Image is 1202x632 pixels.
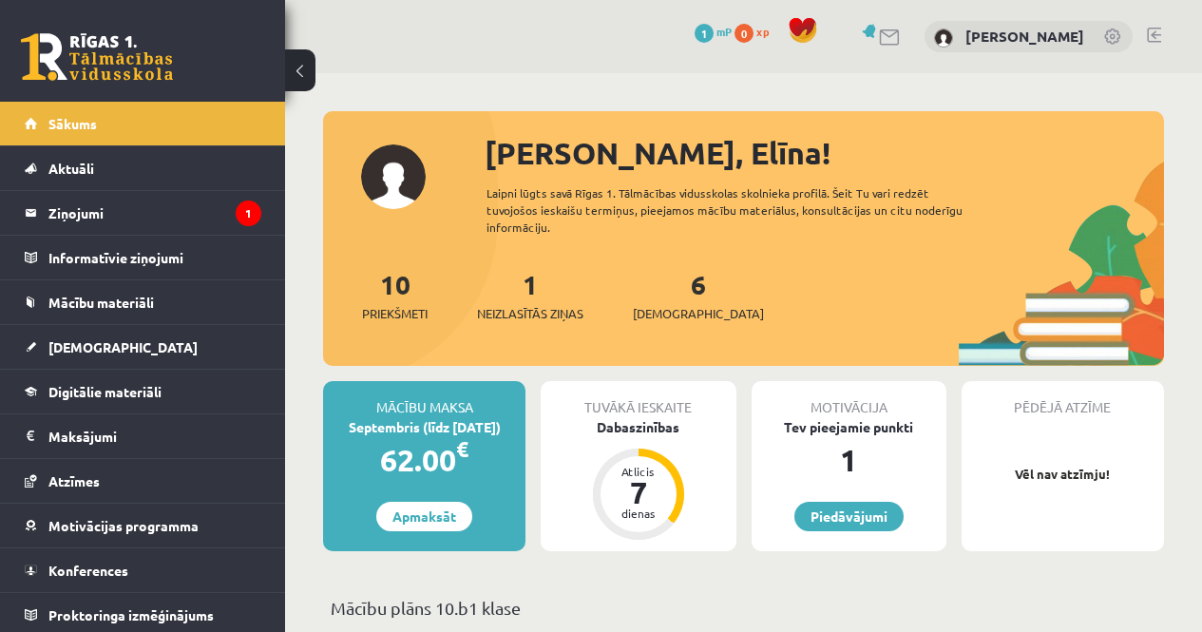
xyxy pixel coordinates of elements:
a: Rīgas 1. Tālmācības vidusskola [21,33,173,81]
a: Aktuāli [25,146,261,190]
span: 0 [735,24,754,43]
a: 10Priekšmeti [362,267,428,323]
a: 1Neizlasītās ziņas [477,267,583,323]
div: Mācību maksa [323,381,525,417]
legend: Ziņojumi [48,191,261,235]
div: Pēdējā atzīme [962,381,1164,417]
span: Konferences [48,562,128,579]
a: Mācību materiāli [25,280,261,324]
span: Priekšmeti [362,304,428,323]
span: Sākums [48,115,97,132]
span: Mācību materiāli [48,294,154,311]
span: Neizlasītās ziņas [477,304,583,323]
div: Motivācija [752,381,946,417]
span: Digitālie materiāli [48,383,162,400]
a: Ziņojumi1 [25,191,261,235]
div: Septembris (līdz [DATE]) [323,417,525,437]
a: Informatīvie ziņojumi [25,236,261,279]
a: 1 mP [695,24,732,39]
div: Atlicis [610,466,667,477]
a: [DEMOGRAPHIC_DATA] [25,325,261,369]
div: Laipni lūgts savā Rīgas 1. Tālmācības vidusskolas skolnieka profilā. Šeit Tu vari redzēt tuvojošo... [487,184,991,236]
a: 0 xp [735,24,778,39]
a: 6[DEMOGRAPHIC_DATA] [633,267,764,323]
a: Motivācijas programma [25,504,261,547]
span: [DEMOGRAPHIC_DATA] [48,338,198,355]
div: [PERSON_NAME], Elīna! [485,130,1164,176]
span: Atzīmes [48,472,100,489]
span: mP [716,24,732,39]
span: € [456,435,468,463]
a: Maksājumi [25,414,261,458]
span: Proktoringa izmēģinājums [48,606,214,623]
a: Sākums [25,102,261,145]
span: [DEMOGRAPHIC_DATA] [633,304,764,323]
p: Mācību plāns 10.b1 klase [331,595,1156,621]
p: Vēl nav atzīmju! [971,465,1154,484]
a: Piedāvājumi [794,502,904,531]
img: Elīna Freimane [934,29,953,48]
div: 7 [610,477,667,508]
a: Apmaksāt [376,502,472,531]
i: 1 [236,201,261,226]
a: Digitālie materiāli [25,370,261,413]
legend: Maksājumi [48,414,261,458]
a: Konferences [25,548,261,592]
span: xp [756,24,769,39]
a: [PERSON_NAME] [965,27,1084,46]
div: Dabaszinības [541,417,735,437]
div: 1 [752,437,946,483]
div: Tev pieejamie punkti [752,417,946,437]
span: 1 [695,24,714,43]
legend: Informatīvie ziņojumi [48,236,261,279]
span: Motivācijas programma [48,517,199,534]
div: dienas [610,508,667,519]
div: Tuvākā ieskaite [541,381,735,417]
a: Dabaszinības Atlicis 7 dienas [541,417,735,543]
a: Atzīmes [25,459,261,503]
span: Aktuāli [48,160,94,177]
div: 62.00 [323,437,525,483]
